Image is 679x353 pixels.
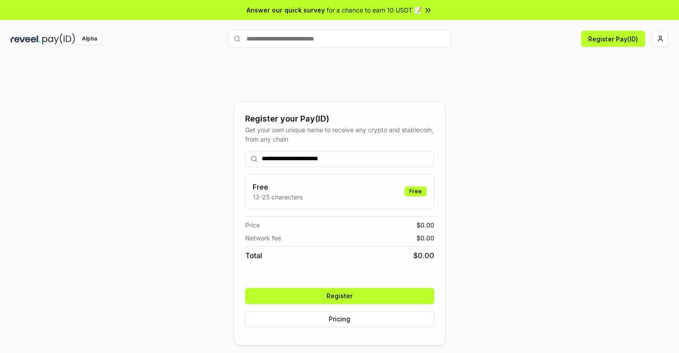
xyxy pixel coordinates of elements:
[11,33,40,45] img: reveel_dark
[245,250,262,261] span: Total
[245,288,434,304] button: Register
[245,233,281,243] span: Network fee
[253,182,303,192] h3: Free
[327,5,422,15] span: for a chance to earn 10 USDT 📝
[581,31,645,47] button: Register Pay(ID)
[245,125,434,144] div: Get your own unique name to receive any crypto and stablecoin, from any chain
[253,192,303,202] p: 13-25 characters
[245,311,434,327] button: Pricing
[245,113,434,125] div: Register your Pay(ID)
[416,220,434,230] span: $ 0.00
[416,233,434,243] span: $ 0.00
[413,250,434,261] span: $ 0.00
[247,5,325,15] span: Answer our quick survey
[42,33,75,45] img: pay_id
[245,220,260,230] span: Price
[77,33,102,45] div: Alpha
[404,187,427,196] div: Free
